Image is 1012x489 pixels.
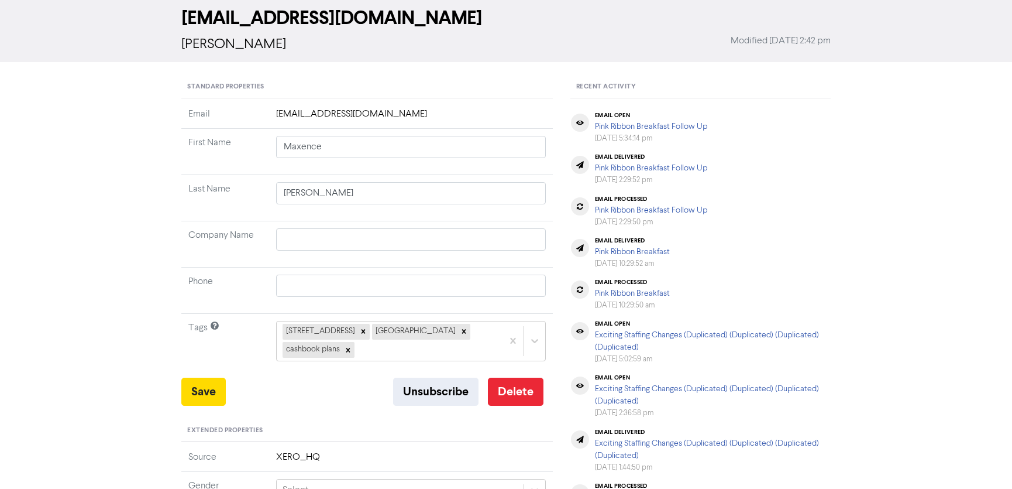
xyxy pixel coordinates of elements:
[954,433,1012,489] iframe: Chat Widget
[269,107,553,129] td: [EMAIL_ADDRESS][DOMAIN_NAME]
[595,206,707,214] a: Pink Ribbon Breakfast Follow Up
[595,164,707,172] a: Pink Ribbon Breakfast Follow Up
[595,320,830,327] div: email open
[595,133,707,144] div: [DATE] 5:34:14 pm
[595,462,830,473] div: [DATE] 1:44:50 pm
[595,237,670,244] div: email delivered
[595,408,830,419] div: [DATE] 2:36:58 pm
[595,331,819,351] a: Exciting Staffing Changes (Duplicated) (Duplicated) (Duplicated) (Duplicated)
[595,300,670,311] div: [DATE] 10:29:50 am
[181,420,553,442] div: Extended Properties
[595,439,819,460] a: Exciting Staffing Changes (Duplicated) (Duplicated) (Duplicated) (Duplicated)
[181,268,269,314] td: Phone
[181,221,269,268] td: Company Name
[595,153,707,160] div: email delivered
[181,314,269,378] td: Tags
[595,248,670,256] a: Pink Ribbon Breakfast
[181,76,553,98] div: Standard Properties
[595,112,707,119] div: email open
[181,129,269,175] td: First Name
[181,7,831,29] h2: [EMAIL_ADDRESS][DOMAIN_NAME]
[595,354,830,365] div: [DATE] 5:02:59 am
[181,450,269,472] td: Source
[181,378,226,406] button: Save
[595,175,707,186] div: [DATE] 2:29:52 pm
[595,289,670,297] a: Pink Ribbon Breakfast
[181,175,269,221] td: Last Name
[595,385,819,405] a: Exciting Staffing Changes (Duplicated) (Duplicated) (Duplicated) (Duplicated)
[181,107,269,129] td: Email
[488,378,543,406] button: Delete
[595,258,670,269] div: [DATE] 10:29:52 am
[595,429,830,436] div: email delivered
[269,450,553,472] td: XERO_HQ
[181,37,286,52] span: [PERSON_NAME]
[595,196,707,203] div: email processed
[595,279,670,286] div: email processed
[372,324,457,339] div: [GEOGRAPHIC_DATA]
[283,342,342,357] div: cashbook plans
[595,122,707,131] a: Pink Ribbon Breakfast Follow Up
[570,76,831,98] div: Recent Activity
[283,324,357,339] div: [STREET_ADDRESS]
[595,374,830,381] div: email open
[595,217,707,228] div: [DATE] 2:29:50 pm
[731,34,831,48] span: Modified [DATE] 2:42 pm
[393,378,479,406] button: Unsubscribe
